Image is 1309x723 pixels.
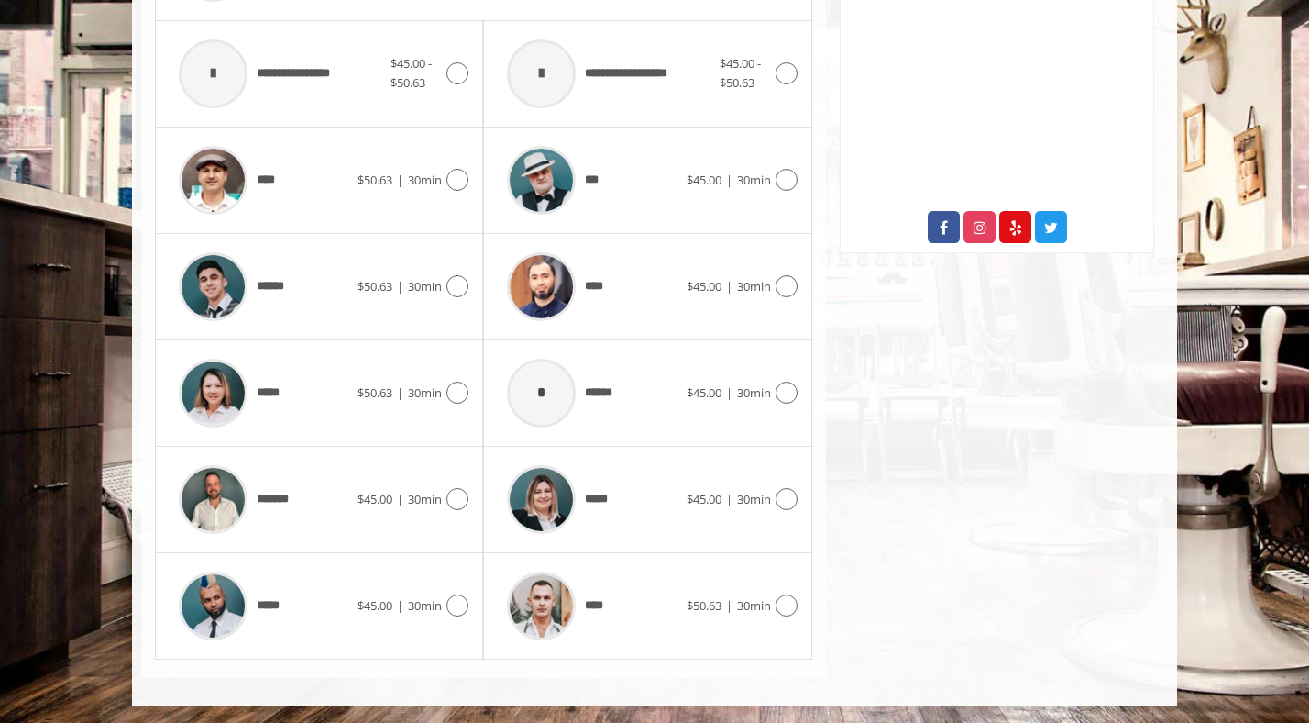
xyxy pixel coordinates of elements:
[390,55,432,91] span: $45.00 - $50.63
[397,597,403,614] span: |
[357,597,392,614] span: $45.00
[737,491,771,507] span: 30min
[357,278,392,295] span: $50.63
[687,384,721,401] span: $45.00
[357,384,392,401] span: $50.63
[357,491,392,507] span: $45.00
[408,491,442,507] span: 30min
[687,491,721,507] span: $45.00
[726,278,732,295] span: |
[397,278,403,295] span: |
[687,597,721,614] span: $50.63
[687,172,721,188] span: $45.00
[737,172,771,188] span: 30min
[737,278,771,295] span: 30min
[737,384,771,401] span: 30min
[408,597,442,614] span: 30min
[408,278,442,295] span: 30min
[408,172,442,188] span: 30min
[397,491,403,507] span: |
[726,491,732,507] span: |
[726,172,732,188] span: |
[397,384,403,401] span: |
[687,278,721,295] span: $45.00
[737,597,771,614] span: 30min
[397,172,403,188] span: |
[726,597,732,614] span: |
[408,384,442,401] span: 30min
[720,55,761,91] span: $45.00 - $50.63
[726,384,732,401] span: |
[357,172,392,188] span: $50.63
